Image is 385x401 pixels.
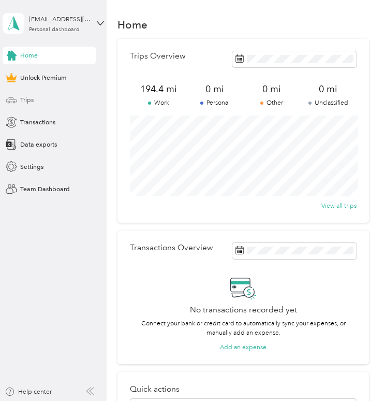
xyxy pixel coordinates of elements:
[243,83,300,95] span: 0 mi
[20,73,67,82] span: Unlock Premium
[130,319,357,338] p: Connect your bank or credit card to automatically sync your expenses, or manually add an expense.
[130,98,186,108] p: Work
[187,98,243,108] p: Personal
[20,51,38,60] span: Home
[130,243,213,252] p: Transactions Overview
[20,184,70,194] span: Team Dashboard
[29,15,94,24] div: [EMAIL_ADDRESS][DOMAIN_NAME]
[130,51,186,61] p: Trips Overview
[243,98,300,108] p: Other
[220,342,266,352] button: Add an expense
[20,162,43,171] span: Settings
[29,27,80,33] div: Personal dashboard
[5,387,52,396] button: Help center
[20,95,34,105] span: Trips
[300,98,357,108] p: Unclassified
[300,83,357,95] span: 0 mi
[190,305,297,314] h2: No transactions recorded yet
[117,20,147,30] h1: Home
[20,118,55,127] span: Transactions
[130,384,357,394] p: Quick actions
[187,83,243,95] span: 0 mi
[321,201,357,210] button: View all trips
[327,343,385,401] iframe: Everlance-gr Chat Button Frame
[130,83,186,95] span: 194.4 mi
[20,140,57,149] span: Data exports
